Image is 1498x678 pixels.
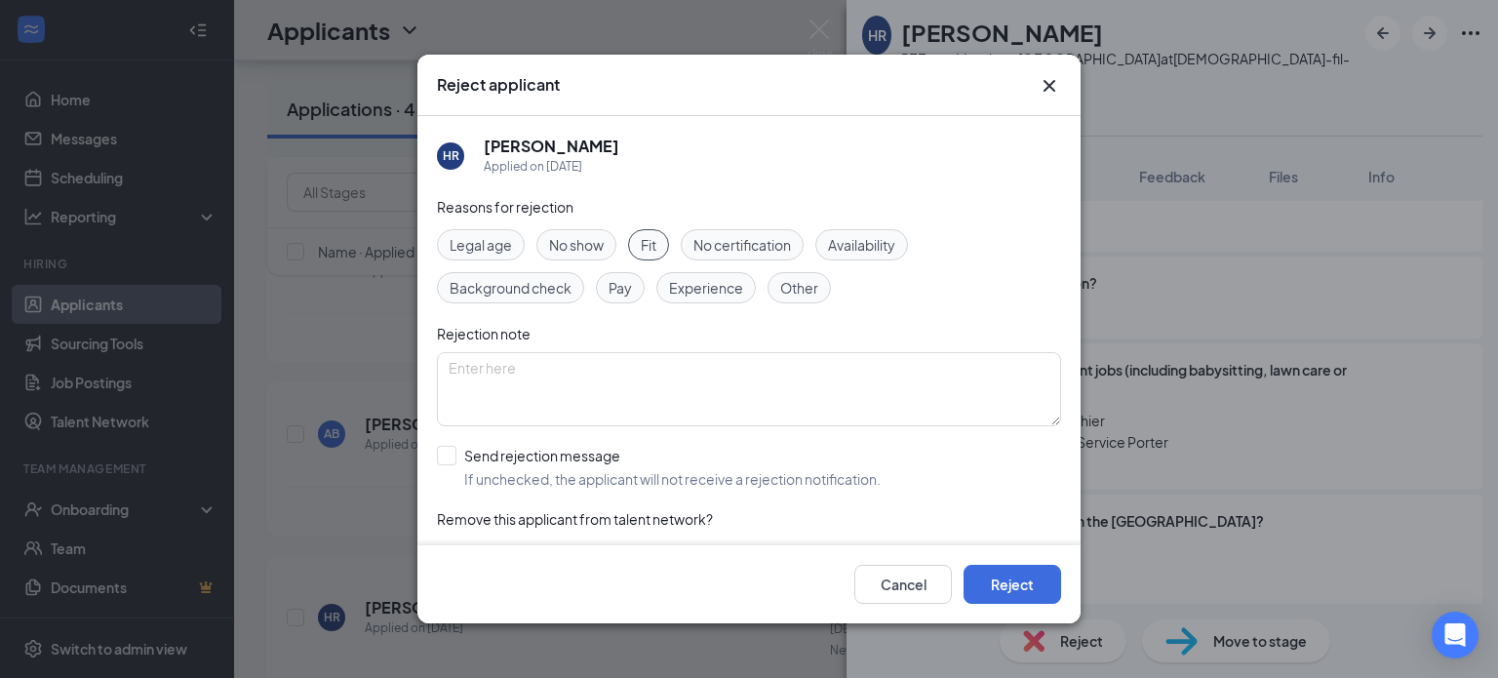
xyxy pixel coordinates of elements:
[437,510,713,528] span: Remove this applicant from talent network?
[780,277,818,299] span: Other
[1432,612,1478,658] div: Open Intercom Messenger
[828,234,895,256] span: Availability
[437,325,531,342] span: Rejection note
[450,234,512,256] span: Legal age
[443,147,459,164] div: HR
[641,234,656,256] span: Fit
[609,277,632,299] span: Pay
[484,157,619,177] div: Applied on [DATE]
[549,234,604,256] span: No show
[437,198,573,216] span: Reasons for rejection
[437,74,560,96] h3: Reject applicant
[484,136,619,157] h5: [PERSON_NAME]
[854,565,952,604] button: Cancel
[669,277,743,299] span: Experience
[1038,74,1061,98] button: Close
[693,234,791,256] span: No certification
[450,277,572,299] span: Background check
[964,565,1061,604] button: Reject
[1038,74,1061,98] svg: Cross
